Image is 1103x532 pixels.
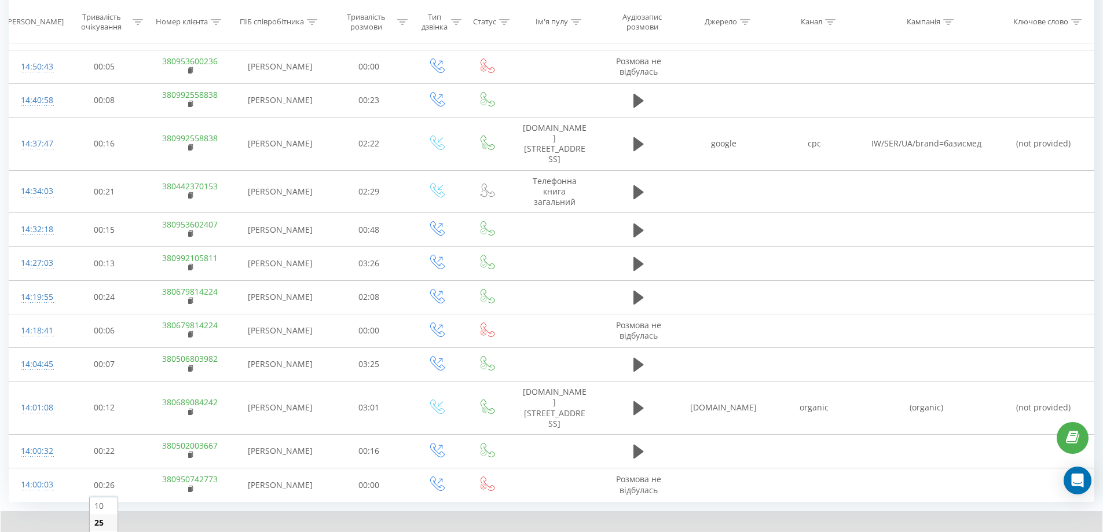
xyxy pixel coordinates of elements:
td: (not provided) [993,381,1094,435]
td: (not provided) [993,117,1094,170]
div: 14:32:18 [21,218,51,241]
a: 380953602407 [162,219,218,230]
div: 14:19:55 [21,286,51,309]
div: Тип дзвінка [421,12,448,32]
td: [PERSON_NAME] [233,434,327,468]
a: 380442370153 [162,181,218,192]
td: [PERSON_NAME] [233,213,327,247]
span: 10 [94,500,104,511]
span: Розмова не відбулась [616,320,661,341]
div: [PERSON_NAME] [5,17,64,27]
td: [DOMAIN_NAME] [679,381,769,435]
div: 14:34:03 [21,180,51,203]
div: 14:37:47 [21,133,51,155]
a: 380679814224 [162,286,218,297]
td: 03:25 [327,347,411,381]
td: [PERSON_NAME] [233,247,327,280]
td: [DOMAIN_NAME] [STREET_ADDRESS] [511,117,598,170]
td: 02:08 [327,280,411,314]
div: Джерело [705,17,737,27]
div: 14:04:45 [21,353,51,376]
td: 00:07 [63,347,146,381]
div: Статус [473,17,496,27]
td: 00:23 [327,83,411,117]
td: 00:26 [63,468,146,502]
td: google [679,117,769,170]
a: 380992558838 [162,133,218,144]
td: 00:13 [63,247,146,280]
td: 00:00 [327,50,411,83]
div: Open Intercom Messenger [1064,467,1091,494]
div: 14:00:03 [21,474,51,496]
td: [PERSON_NAME] [233,83,327,117]
a: 380950742773 [162,474,218,485]
div: 14:18:41 [21,320,51,342]
a: 380953600236 [162,56,218,67]
a: 380992558838 [162,89,218,100]
td: Телефонна книга загальний [511,170,598,213]
div: Тривалість очікування [73,12,130,32]
td: 00:48 [327,213,411,247]
span: Розмова не відбулась [616,56,661,77]
td: 00:08 [63,83,146,117]
div: Ключове слово [1013,17,1068,27]
td: 00:21 [63,170,146,213]
td: [PERSON_NAME] [233,50,327,83]
td: [PERSON_NAME] [233,468,327,502]
td: cpc [769,117,859,170]
td: 00:16 [63,117,146,170]
div: 14:27:03 [21,252,51,274]
td: 00:00 [327,468,411,502]
td: IW/SER/UA/brand=базисмед [859,117,993,170]
div: 14:40:58 [21,89,51,112]
td: 00:22 [63,434,146,468]
span: Розмова не відбулась [616,474,661,495]
div: 14:00:32 [21,440,51,463]
td: 00:24 [63,280,146,314]
td: 02:29 [327,170,411,213]
div: Канал [801,17,822,27]
div: Тривалість розмови [338,12,395,32]
td: 00:00 [327,314,411,347]
td: 00:15 [63,213,146,247]
td: 00:05 [63,50,146,83]
div: 14:50:43 [21,56,51,78]
td: (organic) [859,381,993,435]
td: 00:06 [63,314,146,347]
a: 380679814224 [162,320,218,331]
span: 25 [94,517,104,528]
div: 14:01:08 [21,397,51,419]
td: 03:26 [327,247,411,280]
td: organic [769,381,859,435]
a: 380689084242 [162,397,218,408]
td: 00:12 [63,381,146,435]
td: [PERSON_NAME] [233,170,327,213]
div: ПІБ співробітника [240,17,304,27]
a: 380502003667 [162,440,218,451]
td: [PERSON_NAME] [233,280,327,314]
td: [PERSON_NAME] [233,314,327,347]
td: [PERSON_NAME] [233,347,327,381]
td: 03:01 [327,381,411,435]
div: Ім'я пулу [536,17,568,27]
td: 00:16 [327,434,411,468]
td: [DOMAIN_NAME] [STREET_ADDRESS] [511,381,598,435]
td: [PERSON_NAME] [233,117,327,170]
div: Аудіозапис розмови [609,12,676,32]
div: Кампанія [907,17,940,27]
a: 380992105811 [162,252,218,263]
td: [PERSON_NAME] [233,381,327,435]
div: Номер клієнта [156,17,208,27]
a: 380506803982 [162,353,218,364]
td: 02:22 [327,117,411,170]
